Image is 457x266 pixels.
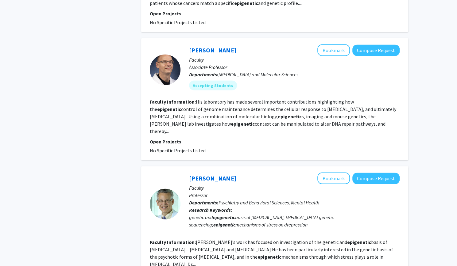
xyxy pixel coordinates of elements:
[189,214,400,228] div: genetic and basis of [MEDICAL_DATA]; [MEDICAL_DATA] genetic sequencing; mechanisms of stress on d...
[189,192,400,199] p: Professor
[189,71,219,78] b: Departments:
[189,184,400,192] p: Faculty
[317,44,350,56] button: Add Philipp Oberdoerffer to Bookmarks
[189,56,400,63] p: Faculty
[317,173,350,184] button: Add Jimmy Potash to Bookmarks
[150,10,400,17] p: Open Projects
[347,239,371,245] b: epigenetic
[150,19,206,25] span: No Specific Projects Listed
[258,254,281,260] b: epigenetic
[213,214,235,220] b: epigenetic
[189,199,219,206] b: Departments:
[150,138,400,145] p: Open Projects
[189,81,237,90] mat-chip: Accepting Students
[189,174,236,182] a: [PERSON_NAME]
[5,238,26,261] iframe: Chat
[150,99,396,134] fg-read-more: His laboratory has made several important contributions highlighting how the control of genome ma...
[150,99,196,105] b: Faculty Information:
[213,222,235,228] b: epigenetic
[278,113,302,120] b: epigenetic
[157,106,181,112] b: epigenetic
[150,239,196,245] b: Faculty Information:
[189,207,232,213] b: Research Keywords:
[189,46,236,54] a: [PERSON_NAME]
[219,199,319,206] span: Psychiatry and Behavioral Sciences, Mental Health
[219,71,298,78] span: [MEDICAL_DATA] and Molecular Sciences
[150,147,206,154] span: No Specific Projects Listed
[352,45,400,56] button: Compose Request to Philipp Oberdoerffer
[352,173,400,184] button: Compose Request to Jimmy Potash
[189,63,400,71] p: Associate Professor
[231,121,255,127] b: epigenetic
